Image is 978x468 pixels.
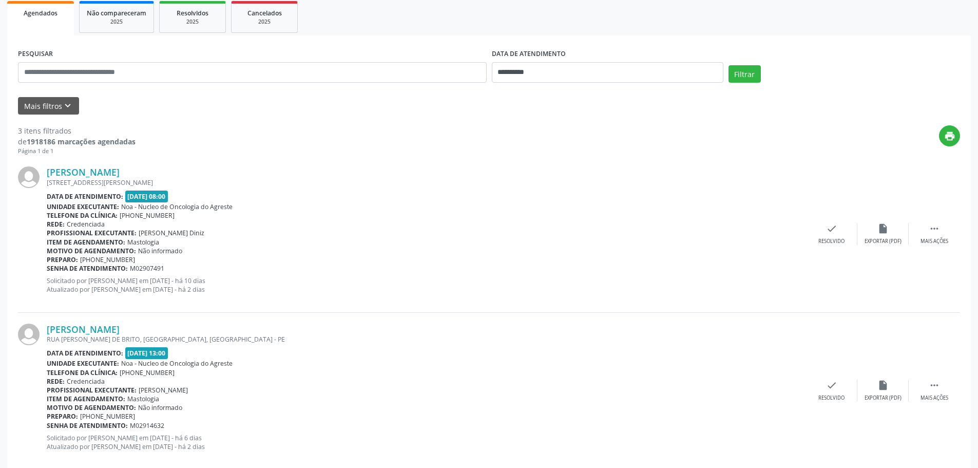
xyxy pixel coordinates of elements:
p: Solicitado por [PERSON_NAME] em [DATE] - há 10 dias Atualizado por [PERSON_NAME] em [DATE] - há 2... [47,276,806,294]
span: Não compareceram [87,9,146,17]
i: print [944,130,955,142]
span: Não informado [138,247,182,255]
i:  [929,380,940,391]
span: Cancelados [247,9,282,17]
span: Credenciada [67,377,105,386]
span: [PHONE_NUMBER] [80,255,135,264]
span: Agendados [24,9,57,17]
i: keyboard_arrow_down [62,100,73,111]
label: DATA DE ATENDIMENTO [492,46,566,62]
b: Data de atendimento: [47,192,123,201]
div: RUA [PERSON_NAME] DE BRITO, [GEOGRAPHIC_DATA], [GEOGRAPHIC_DATA] - PE [47,335,806,344]
div: [STREET_ADDRESS][PERSON_NAME] [47,178,806,187]
span: M02914632 [130,421,164,430]
span: Não informado [138,403,182,412]
span: [PHONE_NUMBER] [120,211,175,220]
span: [PERSON_NAME] [139,386,188,395]
span: Mastologia [127,395,159,403]
div: Mais ações [921,238,948,245]
span: [PERSON_NAME] Diniz [139,229,204,237]
span: [DATE] 08:00 [125,191,168,202]
b: Preparo: [47,255,78,264]
span: M02907491 [130,264,164,273]
b: Senha de atendimento: [47,421,128,430]
img: img [18,324,40,345]
span: Mastologia [127,238,159,247]
button: print [939,125,960,146]
b: Telefone da clínica: [47,368,118,377]
b: Senha de atendimento: [47,264,128,273]
span: [PHONE_NUMBER] [120,368,175,377]
div: 3 itens filtrados [18,125,136,136]
i: check [826,380,837,391]
div: 2025 [239,18,290,26]
button: Mais filtroskeyboard_arrow_down [18,97,79,115]
b: Profissional executante: [47,386,137,395]
span: [DATE] 13:00 [125,347,168,359]
div: Página 1 de 1 [18,147,136,156]
a: [PERSON_NAME] [47,166,120,178]
label: PESQUISAR [18,46,53,62]
b: Data de atendimento: [47,349,123,358]
div: Exportar (PDF) [865,395,902,402]
b: Telefone da clínica: [47,211,118,220]
button: Filtrar [728,65,761,83]
b: Unidade executante: [47,202,119,211]
div: Exportar (PDF) [865,238,902,245]
div: Resolvido [818,238,845,245]
b: Unidade executante: [47,359,119,368]
span: Noa - Nucleo de Oncologia do Agreste [121,202,233,211]
span: Resolvidos [177,9,208,17]
span: Noa - Nucleo de Oncologia do Agreste [121,359,233,368]
a: [PERSON_NAME] [47,324,120,335]
span: [PHONE_NUMBER] [80,412,135,421]
i: insert_drive_file [877,223,889,234]
b: Rede: [47,377,65,386]
b: Motivo de agendamento: [47,403,136,412]
b: Motivo de agendamento: [47,247,136,255]
div: 2025 [87,18,146,26]
i: insert_drive_file [877,380,889,391]
img: img [18,166,40,188]
b: Item de agendamento: [47,238,125,247]
i:  [929,223,940,234]
div: 2025 [167,18,218,26]
div: Resolvido [818,395,845,402]
span: Credenciada [67,220,105,229]
div: Mais ações [921,395,948,402]
b: Item de agendamento: [47,395,125,403]
div: de [18,136,136,147]
i: check [826,223,837,234]
b: Profissional executante: [47,229,137,237]
p: Solicitado por [PERSON_NAME] em [DATE] - há 6 dias Atualizado por [PERSON_NAME] em [DATE] - há 2 ... [47,434,806,451]
b: Rede: [47,220,65,229]
strong: 1918186 marcações agendadas [27,137,136,146]
b: Preparo: [47,412,78,421]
